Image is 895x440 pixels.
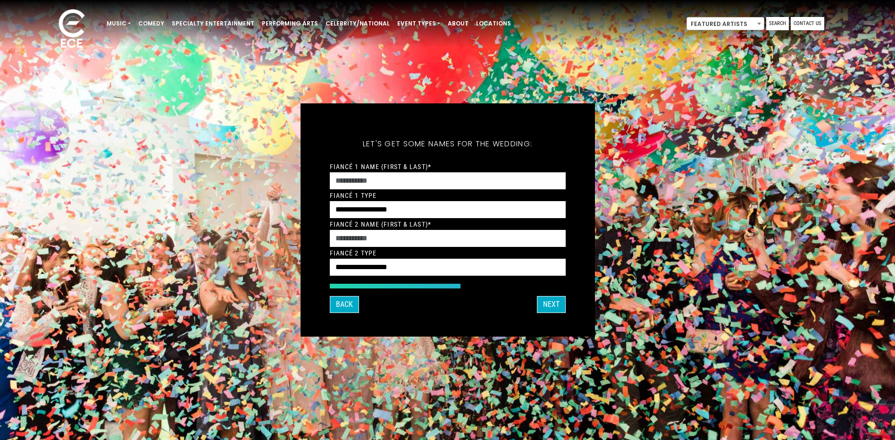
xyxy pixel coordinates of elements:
a: About [444,16,472,32]
button: Next [537,296,566,313]
h5: Let's get some names for the wedding: [330,127,566,161]
a: Comedy [134,16,168,32]
label: Fiancé 1 Name (First & Last)* [330,162,431,171]
img: ece_new_logo_whitev2-1.png [48,7,95,52]
a: Search [766,17,789,30]
a: Performing Arts [258,16,322,32]
span: Featured Artists [687,17,764,31]
label: Fiancé 2 Type [330,249,377,257]
label: Fiancé 1 Type [330,191,377,200]
a: Contact Us [791,17,824,30]
a: Specialty Entertainment [168,16,258,32]
button: Back [330,296,359,313]
a: Event Types [393,16,444,32]
span: Featured Artists [686,17,764,30]
a: Celebrity/National [322,16,393,32]
label: Fiancé 2 Name (First & Last)* [330,220,431,228]
a: Music [103,16,134,32]
a: Locations [472,16,515,32]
